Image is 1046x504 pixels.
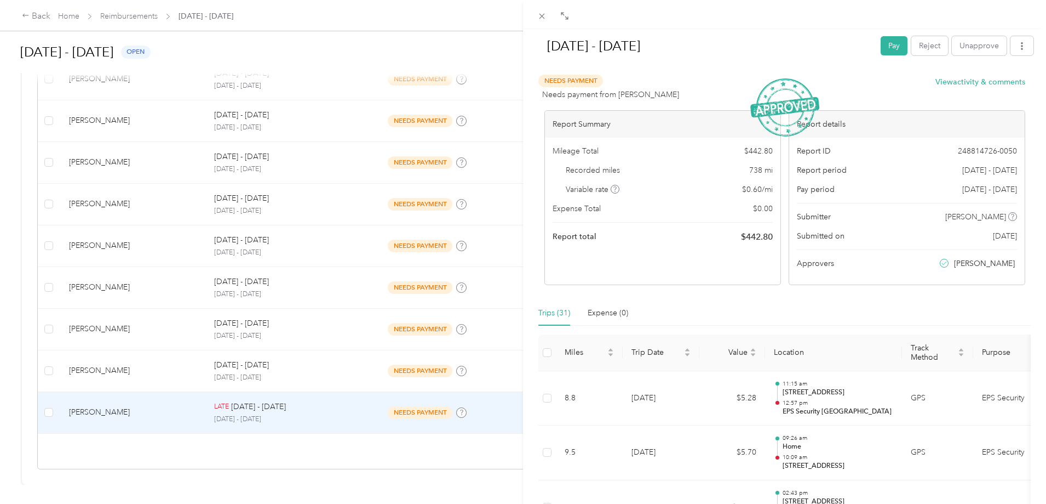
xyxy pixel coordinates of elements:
span: caret-down [750,352,756,358]
div: Trips (31) [538,307,570,319]
button: Reject [911,36,948,55]
td: $5.28 [699,371,765,426]
span: $ 0.00 [753,203,773,214]
button: Pay [881,36,907,55]
p: 09:26 am [783,434,893,442]
span: caret-down [684,352,691,358]
div: Expense (0) [588,307,628,319]
span: 248814726-0050 [958,145,1017,157]
span: caret-up [750,347,756,353]
td: $5.70 [699,426,765,480]
span: Expense Total [553,203,601,214]
p: 12:57 pm [783,399,893,407]
span: Report ID [797,145,831,157]
iframe: Everlance-gr Chat Button Frame [985,443,1046,504]
span: caret-down [607,352,614,358]
p: 11:15 am [783,380,893,388]
h1: Jul 1 - 31, 2025 [536,33,873,59]
span: Trip Date [631,348,682,357]
span: [DATE] - [DATE] [962,165,1017,176]
th: Track Method [902,335,973,371]
td: 9.5 [556,426,623,480]
span: Needs Payment [538,75,603,87]
span: caret-up [684,347,691,353]
span: Submitted on [797,230,844,242]
div: Report Summary [545,111,780,138]
span: Report period [797,165,847,176]
td: [DATE] [623,426,699,480]
span: [DATE] [993,230,1017,242]
p: 02:43 pm [783,489,893,497]
span: $ 0.60 / mi [742,184,773,195]
td: 8.8 [556,371,623,426]
span: [PERSON_NAME] [945,211,1006,223]
td: GPS [902,426,973,480]
span: Needs payment from [PERSON_NAME] [542,89,679,100]
p: 10:09 am [783,454,893,461]
span: Mileage Total [553,145,599,157]
button: Unapprove [952,36,1007,55]
span: Recorded miles [566,165,620,176]
span: $ 442.80 [744,145,773,157]
button: Viewactivity & comments [935,76,1025,88]
th: Miles [556,335,623,371]
span: 738 mi [749,165,773,176]
span: Variable rate [566,184,619,195]
th: Trip Date [623,335,699,371]
td: GPS [902,371,973,426]
th: Location [765,335,902,371]
th: Value [699,335,765,371]
span: Submitter [797,211,831,223]
td: [DATE] [623,371,699,426]
img: ApprovedStamp [750,78,819,137]
span: Purpose [982,348,1038,357]
span: Miles [565,348,605,357]
p: EPS Security [GEOGRAPHIC_DATA] [783,407,893,417]
p: Home [783,442,893,452]
span: [DATE] - [DATE] [962,184,1017,195]
span: caret-down [958,352,964,358]
span: $ 442.80 [741,230,773,243]
span: Pay period [797,184,835,195]
span: Report total [553,231,596,242]
span: [PERSON_NAME] [954,258,1015,269]
span: caret-up [607,347,614,353]
span: Value [708,348,748,357]
div: Report details [789,111,1025,138]
span: Approvers [797,258,834,269]
p: [STREET_ADDRESS] [783,388,893,398]
span: caret-up [958,347,964,353]
p: [STREET_ADDRESS] [783,461,893,471]
span: Track Method [911,343,956,362]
